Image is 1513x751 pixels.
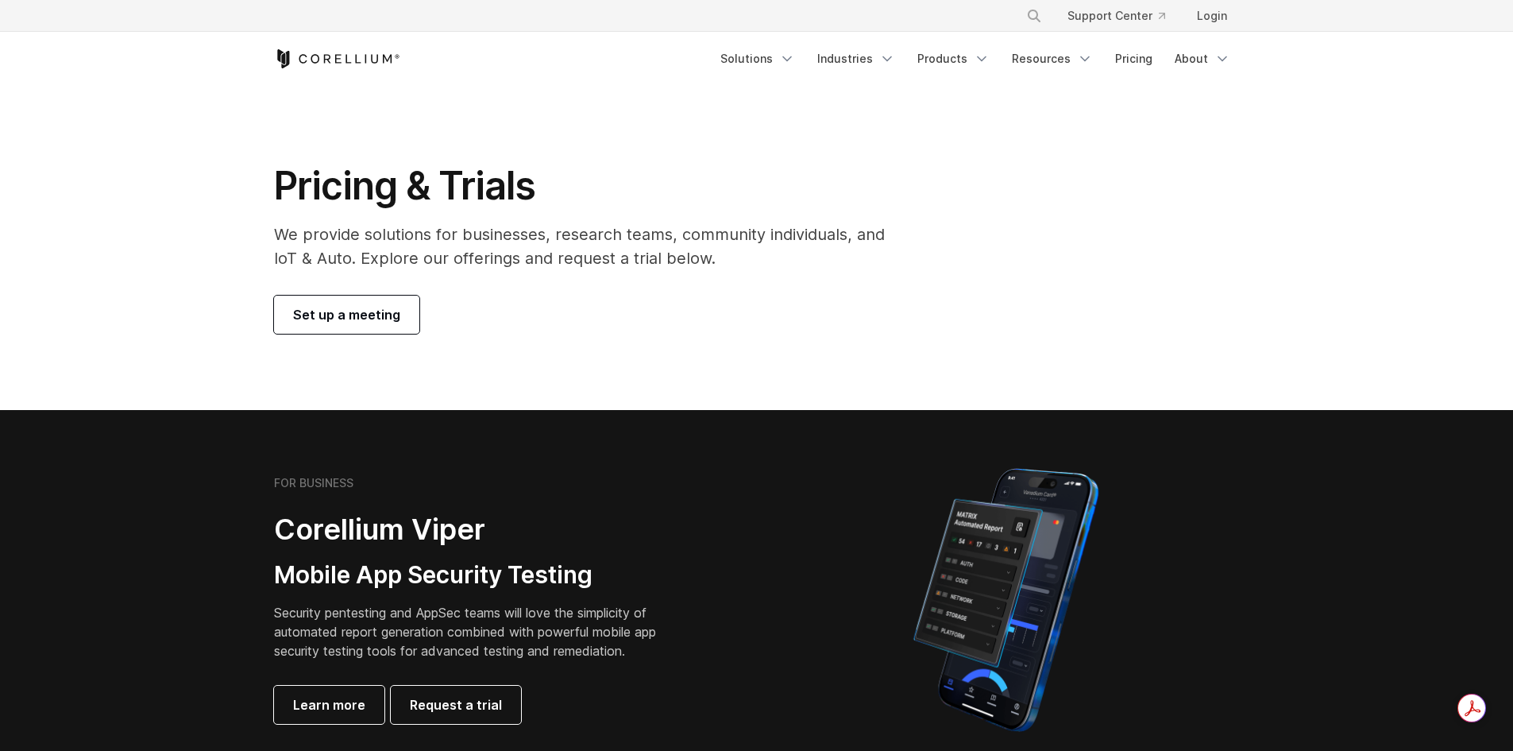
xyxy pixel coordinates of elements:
[391,686,521,724] a: Request a trial
[1002,45,1102,73] a: Resources
[293,695,365,714] span: Learn more
[1165,45,1240,73] a: About
[1055,2,1178,30] a: Support Center
[274,49,400,68] a: Corellium Home
[274,560,681,590] h3: Mobile App Security Testing
[274,296,419,334] a: Set up a meeting
[1020,2,1048,30] button: Search
[410,695,502,714] span: Request a trial
[711,45,805,73] a: Solutions
[274,476,353,490] h6: FOR BUSINESS
[908,45,999,73] a: Products
[1184,2,1240,30] a: Login
[886,461,1125,739] img: Corellium MATRIX automated report on iPhone showing app vulnerability test results across securit...
[274,512,681,548] h2: Corellium Viper
[274,223,907,270] p: We provide solutions for businesses, research teams, community individuals, and IoT & Auto. Explo...
[274,603,681,660] p: Security pentesting and AppSec teams will love the simplicity of automated report generation comb...
[274,686,384,724] a: Learn more
[1106,45,1162,73] a: Pricing
[293,305,400,324] span: Set up a meeting
[808,45,905,73] a: Industries
[711,45,1240,73] div: Navigation Menu
[1007,2,1240,30] div: Navigation Menu
[274,162,907,210] h1: Pricing & Trials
